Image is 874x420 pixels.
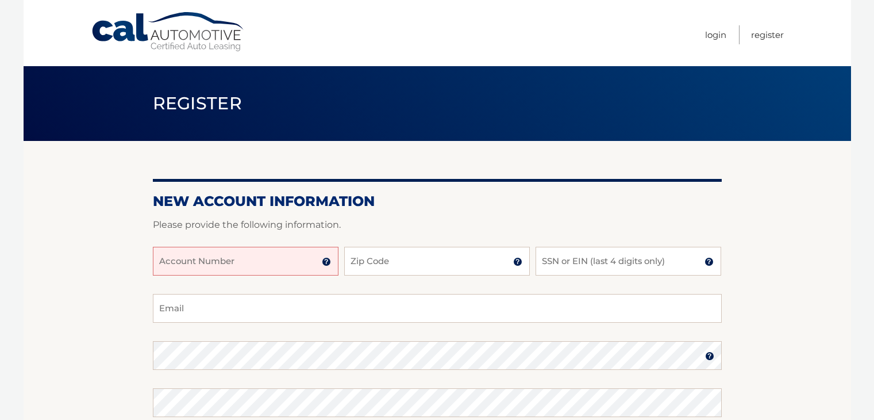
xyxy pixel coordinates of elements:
a: Cal Automotive [91,12,246,52]
a: Register [751,25,784,44]
input: Email [153,294,722,323]
p: Please provide the following information. [153,217,722,233]
img: tooltip.svg [513,257,522,266]
img: tooltip.svg [322,257,331,266]
input: Zip Code [344,247,530,276]
h2: New Account Information [153,193,722,210]
input: SSN or EIN (last 4 digits only) [536,247,721,276]
a: Login [705,25,726,44]
img: tooltip.svg [704,257,714,266]
input: Account Number [153,247,338,276]
img: tooltip.svg [705,352,714,361]
span: Register [153,93,242,114]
